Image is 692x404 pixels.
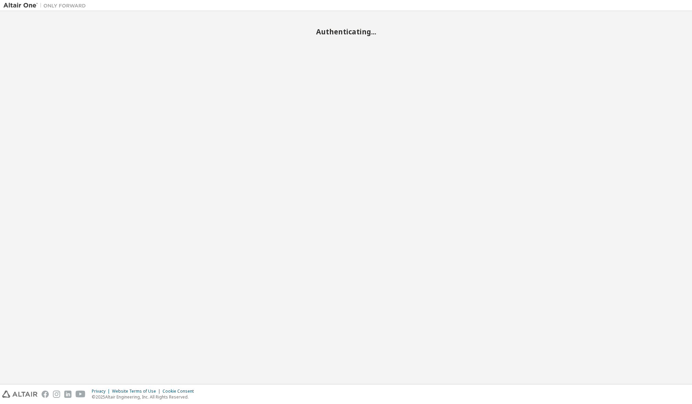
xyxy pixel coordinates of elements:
img: Altair One [3,2,89,9]
div: Privacy [92,389,112,394]
img: linkedin.svg [64,391,71,398]
img: youtube.svg [76,391,86,398]
h2: Authenticating... [3,27,689,36]
img: facebook.svg [42,391,49,398]
img: altair_logo.svg [2,391,37,398]
div: Cookie Consent [163,389,198,394]
p: © 2025 Altair Engineering, Inc. All Rights Reserved. [92,394,198,400]
img: instagram.svg [53,391,60,398]
div: Website Terms of Use [112,389,163,394]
